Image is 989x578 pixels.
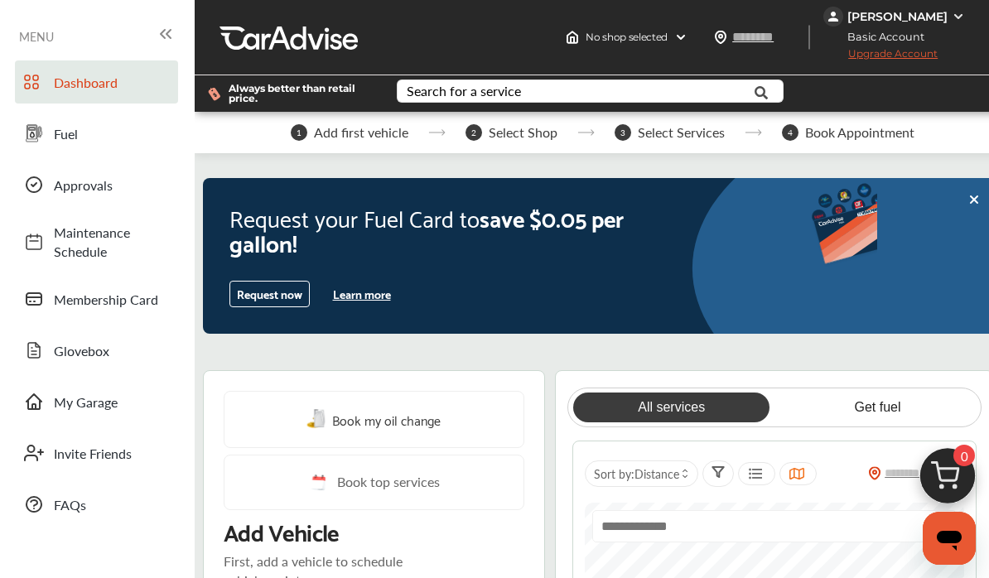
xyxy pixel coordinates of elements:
[337,472,440,493] span: Book top services
[823,47,938,68] span: Upgrade Account
[953,445,975,466] span: 0
[15,380,178,423] a: My Garage
[15,431,178,474] a: Invite Friends
[229,197,624,262] span: save $0.05 per gallon!
[586,31,668,44] span: No shop selected
[54,176,170,195] span: Approvals
[54,495,170,514] span: FAQs
[229,84,370,104] span: Always better than retail price.
[868,466,881,480] img: location_vector_orange.38f05af8.svg
[825,28,937,46] span: Basic Account
[15,329,178,372] a: Glovebox
[291,124,307,141] span: 1
[224,455,524,510] a: Book top services
[54,444,170,463] span: Invite Friends
[674,31,687,44] img: header-down-arrow.9dd2ce7d.svg
[54,73,170,92] span: Dashboard
[745,129,762,136] img: stepper-arrow.e24c07c6.svg
[224,517,339,545] p: Add Vehicle
[15,277,178,320] a: Membership Card
[54,223,170,261] span: Maintenance Schedule
[15,483,178,526] a: FAQs
[594,465,679,482] span: Sort by :
[314,125,408,140] span: Add first vehicle
[326,282,398,306] button: Learn more
[332,408,441,431] span: Book my oil change
[779,393,976,422] a: Get fuel
[208,87,220,101] img: dollor_label_vector.a70140d1.svg
[638,125,725,140] span: Select Services
[15,112,178,155] a: Fuel
[19,30,54,43] span: MENU
[229,281,310,307] button: Request now
[634,465,679,482] span: Distance
[54,341,170,360] span: Glovebox
[15,60,178,104] a: Dashboard
[808,25,810,50] img: header-divider.bc55588e.svg
[54,290,170,309] span: Membership Card
[566,31,579,44] img: header-home-logo.8d720a4f.svg
[229,197,480,237] span: Request your Fuel Card to
[847,9,948,24] div: [PERSON_NAME]
[823,7,843,26] img: jVpblrzwTbfkPYzPPzSLxeg0AAAAASUVORK5CYII=
[407,84,521,98] div: Search for a service
[782,124,798,141] span: 4
[714,31,727,44] img: location_vector.a44bc228.svg
[489,125,557,140] span: Select Shop
[573,393,769,422] a: All services
[952,10,965,23] img: WGsFRI8htEPBVLJbROoPRyZpYNWhNONpIPPETTm6eUC0GeLEiAAAAAElFTkSuQmCC
[54,124,170,143] span: Fuel
[15,214,178,269] a: Maintenance Schedule
[54,393,170,412] span: My Garage
[923,512,976,565] iframe: Button to launch messaging window
[306,408,441,431] a: Book my oil change
[908,441,987,520] img: cart_icon.3d0951e8.svg
[307,472,329,493] img: cal_icon.0803b883.svg
[466,124,482,141] span: 2
[428,129,446,136] img: stepper-arrow.e24c07c6.svg
[805,125,914,140] span: Book Appointment
[306,409,328,430] img: oil-change.e5047c97.svg
[577,129,595,136] img: stepper-arrow.e24c07c6.svg
[15,163,178,206] a: Approvals
[615,124,631,141] span: 3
